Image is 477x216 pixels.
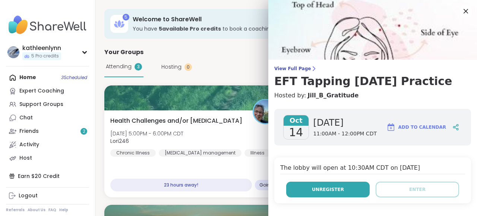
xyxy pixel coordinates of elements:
[159,25,221,32] b: 5 available Pro credit s
[274,66,471,72] span: View Full Page
[19,154,32,162] div: Host
[19,87,64,95] div: Expert Coaching
[31,53,59,59] span: 5 Pro credits
[280,163,465,174] h4: The lobby will open at 10:30AM CDT on [DATE]
[274,75,471,88] h3: EFT Tapping [DATE] Practice
[19,141,39,148] div: Activity
[284,115,309,126] span: Oct
[383,118,449,136] button: Add to Calendar
[133,25,392,32] h3: You have to book a coaching group.
[313,117,377,129] span: [DATE]
[110,179,252,191] div: 23 hours away!
[274,91,471,100] h4: Hosted by:
[6,151,89,165] a: Host
[289,126,303,139] span: 14
[19,114,33,122] div: Chat
[110,116,242,125] span: Health Challenges and/or [MEDICAL_DATA]
[106,63,132,71] span: Attending
[59,207,68,213] a: Help
[254,100,277,123] img: Lori246
[110,130,183,137] span: [DATE] 5:00PM - 6:00PM CDT
[286,182,370,197] button: Unregister
[313,130,377,138] span: 11:00AM - 12:00PM CDT
[376,182,459,197] button: Enter
[19,192,38,200] div: Logout
[123,14,129,21] div: 5
[22,44,61,52] div: kathleenlynn
[6,84,89,98] a: Expert Coaching
[307,91,358,100] a: Jill_B_Gratitude
[6,207,25,213] a: Referrals
[104,48,143,57] span: Your Groups
[159,149,241,157] div: [MEDICAL_DATA] management
[48,207,56,213] a: FAQ
[259,182,274,188] span: Going
[6,111,89,125] a: Chat
[7,46,19,58] img: kathleenlynn
[386,123,395,132] img: ShareWell Logomark
[184,63,192,71] div: 0
[83,128,85,135] span: 2
[133,15,392,24] h3: Welcome to ShareWell
[6,169,89,183] div: Earn $20 Credit
[312,186,344,193] span: Unregister
[6,98,89,111] a: Support Groups
[6,12,89,38] img: ShareWell Nav Logo
[6,189,89,203] a: Logout
[274,66,471,88] a: View Full PageEFT Tapping [DATE] Practice
[19,101,63,108] div: Support Groups
[398,124,446,131] span: Add to Calendar
[161,63,181,71] span: Hosting
[409,186,426,193] span: Enter
[28,207,45,213] a: About Us
[6,125,89,138] a: Friends2
[110,149,156,157] div: Chronic Illness
[19,128,39,135] div: Friends
[6,138,89,151] a: Activity
[135,63,142,71] div: 3
[244,149,271,157] div: Illness
[110,137,129,145] b: Lori246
